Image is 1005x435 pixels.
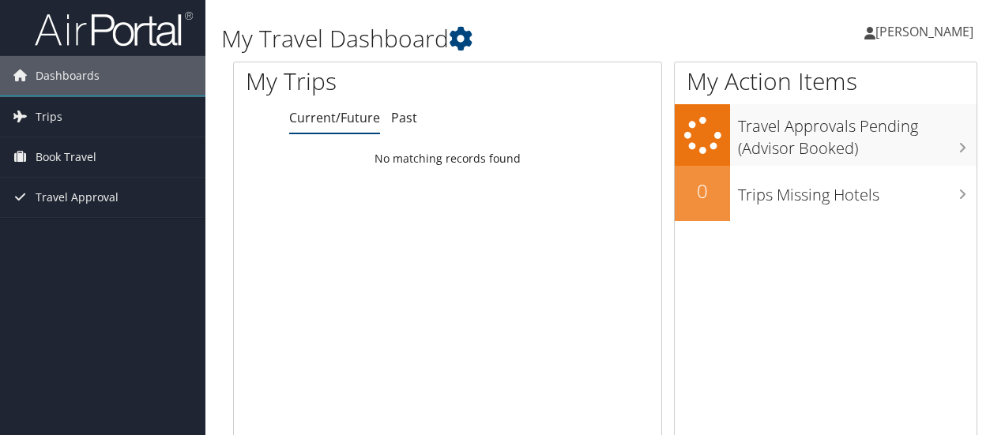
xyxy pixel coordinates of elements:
[675,65,977,98] h1: My Action Items
[36,137,96,177] span: Book Travel
[875,23,973,40] span: [PERSON_NAME]
[675,178,730,204] h2: 0
[289,109,380,126] a: Current/Future
[391,109,417,126] a: Past
[35,10,193,47] img: airportal-logo.png
[738,176,977,206] h3: Trips Missing Hotels
[36,56,100,96] span: Dashboards
[738,107,977,159] h3: Travel Approvals Pending (Advisor Booked)
[864,8,989,55] a: [PERSON_NAME]
[246,65,472,98] h1: My Trips
[675,166,977,221] a: 0Trips Missing Hotels
[36,97,62,137] span: Trips
[36,178,119,217] span: Travel Approval
[675,104,977,165] a: Travel Approvals Pending (Advisor Booked)
[234,144,661,173] td: No matching records found
[221,22,733,55] h1: My Travel Dashboard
